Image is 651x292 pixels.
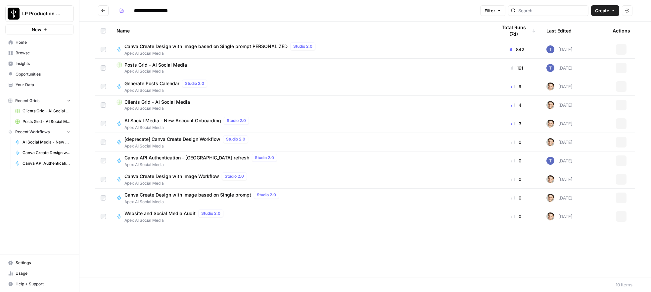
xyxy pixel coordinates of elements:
[124,62,187,68] span: Posts Grid - AI Social Media
[546,101,554,109] img: j7temtklz6amjwtjn5shyeuwpeb0
[116,99,486,111] a: Clients Grid - AI Social MediaApex AI Social Media
[16,281,71,287] span: Help + Support
[124,210,196,217] span: Website and Social Media Audit
[15,98,39,104] span: Recent Grids
[546,138,573,146] div: [DATE]
[546,138,554,146] img: j7temtklz6amjwtjn5shyeuwpeb0
[116,191,486,205] a: Canva Create Design with Image based on Single promptStudio 2.0Apex AI Social Media
[497,176,536,183] div: 0
[546,83,573,90] div: [DATE]
[12,106,74,116] a: Clients Grid - AI Social Media
[497,213,536,220] div: 0
[5,268,74,279] a: Usage
[116,154,486,168] a: Canva API Authentication - [GEOGRAPHIC_DATA] refreshStudio 2.0Apex AI Social Media
[546,22,572,40] div: Last Edited
[124,125,252,131] span: Apex AI Social Media
[546,157,573,165] div: [DATE]
[116,62,486,74] a: Posts Grid - AI Social MediaApex AI Social Media
[5,58,74,69] a: Insights
[5,25,74,34] button: New
[546,175,573,183] div: [DATE]
[5,279,74,289] button: Help + Support
[5,127,74,137] button: Recent Workflows
[124,43,288,50] span: Canva Create Design with Image based on Single prompt PERSONALIZED
[497,22,536,40] div: Total Runs (7d)
[124,99,190,105] span: Clients Grid - AI Social Media
[15,129,50,135] span: Recent Workflows
[595,7,609,14] span: Create
[613,22,630,40] div: Actions
[116,68,486,74] span: Apex AI Social Media
[32,26,41,33] span: New
[12,158,74,169] a: Canva API Authentication - [GEOGRAPHIC_DATA] refresh
[497,195,536,201] div: 0
[22,10,62,17] span: LP Production Workloads
[116,80,486,93] a: Generate Posts CalendarStudio 2.0Apex AI Social Media
[546,157,554,165] img: zkmx57c8078xtaegktstmz0vv5lu
[124,154,249,161] span: Canva API Authentication - [GEOGRAPHIC_DATA] refresh
[546,194,554,202] img: j7temtklz6amjwtjn5shyeuwpeb0
[124,136,220,143] span: [deprecate] Canva Create Design Workflow
[591,5,619,16] button: Create
[546,194,573,202] div: [DATE]
[5,5,74,22] button: Workspace: LP Production Workloads
[124,50,318,56] span: Apex AI Social Media
[546,175,554,183] img: j7temtklz6amjwtjn5shyeuwpeb0
[5,80,74,90] a: Your Data
[124,173,219,180] span: Canva Create Design with Image Workflow
[257,192,276,198] span: Studio 2.0
[546,120,554,128] img: j7temtklz6amjwtjn5shyeuwpeb0
[124,199,282,205] span: Apex AI Social Media
[201,210,220,216] span: Studio 2.0
[5,37,74,48] a: Home
[226,136,245,142] span: Studio 2.0
[497,139,536,146] div: 0
[12,147,74,158] a: Canva Create Design with Image based on Single prompt PERSONALIZED
[16,71,71,77] span: Opportunities
[23,139,71,145] span: AI Social Media - New Account Onboarding
[5,258,74,268] a: Settings
[16,82,71,88] span: Your Data
[23,119,71,125] span: Posts Grid - AI Social Media
[225,173,244,179] span: Studio 2.0
[124,217,226,223] span: Apex AI Social Media
[124,162,280,168] span: Apex AI Social Media
[116,209,486,223] a: Website and Social Media AuditStudio 2.0Apex AI Social Media
[116,117,486,131] a: AI Social Media - New Account OnboardingStudio 2.0Apex AI Social Media
[546,64,554,72] img: zkmx57c8078xtaegktstmz0vv5lu
[116,135,486,149] a: [deprecate] Canva Create Design WorkflowStudio 2.0Apex AI Social Media
[124,88,210,93] span: Apex AI Social Media
[546,83,554,90] img: j7temtklz6amjwtjn5shyeuwpeb0
[497,65,536,71] div: 161
[497,46,536,53] div: 842
[116,105,486,111] span: Apex AI Social Media
[255,155,274,161] span: Studio 2.0
[12,137,74,147] a: AI Social Media - New Account Onboarding
[497,83,536,90] div: 9
[518,7,585,14] input: Search
[616,281,632,288] div: 10 Items
[227,118,246,124] span: Studio 2.0
[116,172,486,186] a: Canva Create Design with Image WorkflowStudio 2.0Apex AI Social Media
[546,45,554,53] img: zkmx57c8078xtaegktstmz0vv5lu
[546,212,554,220] img: j7temtklz6amjwtjn5shyeuwpeb0
[16,50,71,56] span: Browse
[185,81,204,87] span: Studio 2.0
[16,260,71,266] span: Settings
[5,69,74,80] a: Opportunities
[497,120,536,127] div: 3
[124,117,221,124] span: AI Social Media - New Account Onboarding
[124,143,251,149] span: Apex AI Social Media
[480,5,505,16] button: Filter
[485,7,495,14] span: Filter
[497,102,536,108] div: 4
[546,101,573,109] div: [DATE]
[116,42,486,56] a: Canva Create Design with Image based on Single prompt PERSONALIZEDStudio 2.0Apex AI Social Media
[546,212,573,220] div: [DATE]
[546,45,573,53] div: [DATE]
[98,5,109,16] button: Go back
[124,180,250,186] span: Apex AI Social Media
[293,43,312,49] span: Studio 2.0
[16,270,71,276] span: Usage
[5,48,74,58] a: Browse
